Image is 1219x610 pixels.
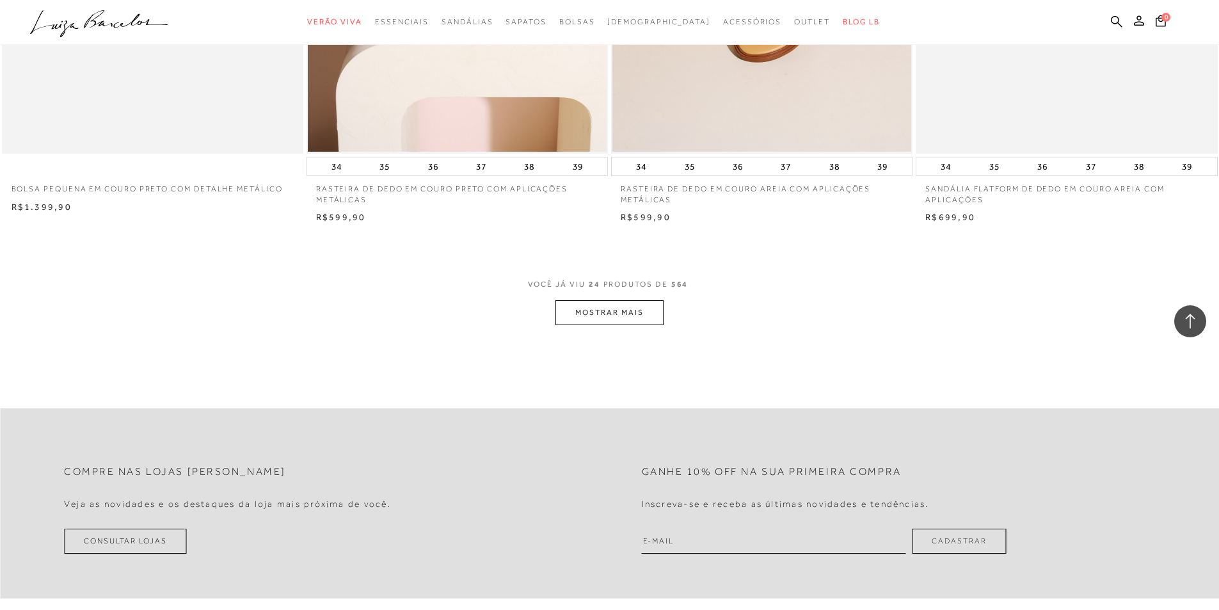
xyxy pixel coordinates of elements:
[843,10,880,34] a: BLOG LB
[729,157,747,175] button: 36
[376,157,394,175] button: 35
[621,212,671,222] span: R$599,90
[424,157,442,175] button: 36
[1033,157,1051,175] button: 36
[328,157,346,175] button: 34
[307,176,608,205] a: RASTEIRA DE DEDO EM COURO PRETO COM APLICAÇÕES METÁLICAS
[64,466,286,478] h2: Compre nas lojas [PERSON_NAME]
[642,499,929,510] h4: Inscreva-se e receba as últimas novidades e tendências.
[794,10,830,34] a: categoryNavScreenReaderText
[723,10,781,34] a: categoryNavScreenReaderText
[506,17,546,26] span: Sapatos
[825,157,843,175] button: 38
[632,157,650,175] button: 34
[916,176,1217,205] a: SANDÁLIA FLATFORM DE DEDO EM COURO AREIA COM APLICAÇÕES
[843,17,880,26] span: BLOG LB
[723,17,781,26] span: Acessórios
[520,157,538,175] button: 38
[671,280,689,289] span: 564
[607,17,710,26] span: [DEMOGRAPHIC_DATA]
[794,17,830,26] span: Outlet
[611,176,912,205] a: RASTEIRA DE DEDO EM COURO AREIA COM APLICAÇÕES METÁLICAS
[937,157,955,175] button: 34
[912,529,1006,554] button: Cadastrar
[777,157,795,175] button: 37
[375,10,429,34] a: categoryNavScreenReaderText
[559,10,595,34] a: categoryNavScreenReaderText
[642,466,902,478] h2: Ganhe 10% off na sua primeira compra
[681,157,699,175] button: 35
[1152,14,1170,31] button: 0
[1178,157,1196,175] button: 39
[506,10,546,34] a: categoryNavScreenReaderText
[472,157,490,175] button: 37
[64,529,187,554] a: Consultar Lojas
[2,176,303,195] a: BOLSA PEQUENA EM COURO PRETO COM DETALHE METÁLICO
[1161,13,1170,22] span: 0
[307,17,362,26] span: Verão Viva
[642,529,906,554] input: E-mail
[925,212,975,222] span: R$699,90
[528,280,692,289] span: VOCÊ JÁ VIU PRODUTOS DE
[873,157,891,175] button: 39
[555,300,663,325] button: MOSTRAR MAIS
[442,17,493,26] span: Sandálias
[569,157,587,175] button: 39
[985,157,1003,175] button: 35
[375,17,429,26] span: Essenciais
[64,499,391,510] h4: Veja as novidades e os destaques da loja mais próxima de você.
[589,280,600,289] span: 24
[307,10,362,34] a: categoryNavScreenReaderText
[316,212,366,222] span: R$599,90
[12,202,72,212] span: R$1.399,90
[1130,157,1148,175] button: 38
[442,10,493,34] a: categoryNavScreenReaderText
[559,17,595,26] span: Bolsas
[1082,157,1100,175] button: 37
[607,10,710,34] a: noSubCategoriesText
